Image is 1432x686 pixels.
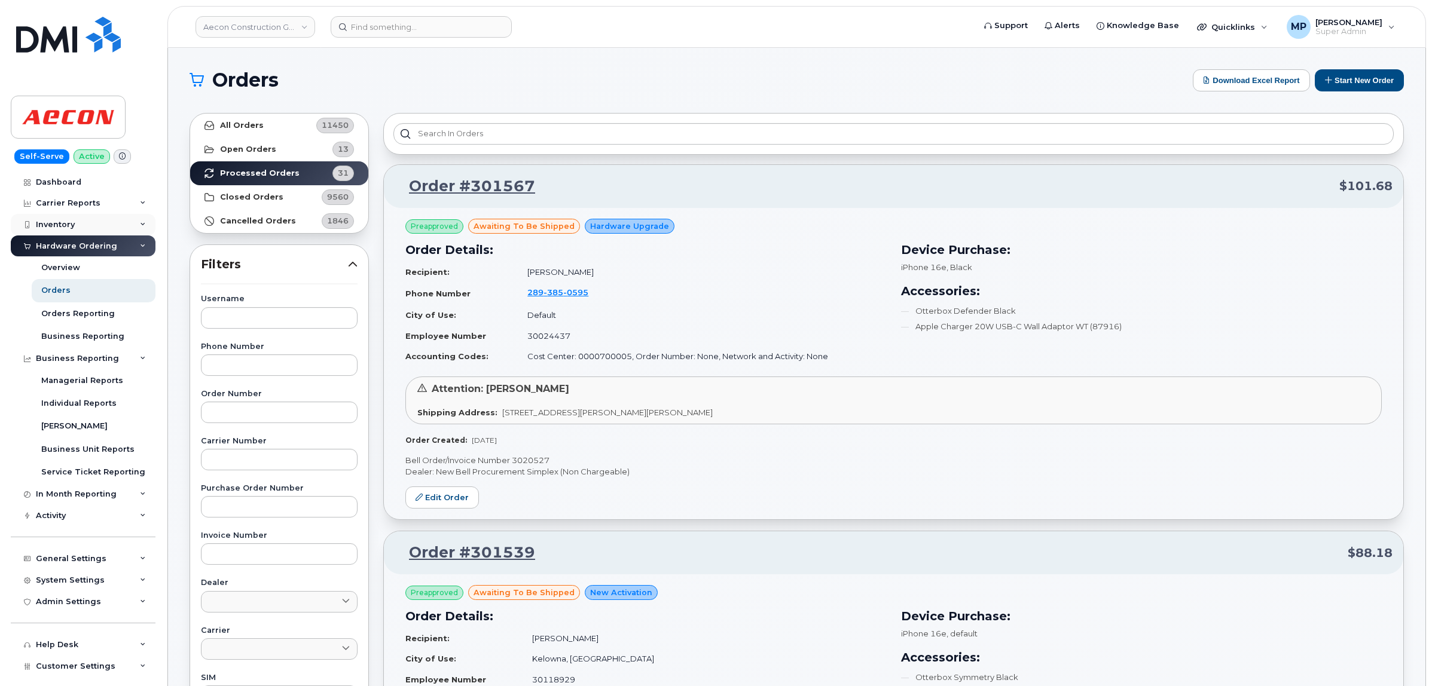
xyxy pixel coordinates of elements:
[322,120,349,131] span: 11450
[527,287,588,297] span: 289
[220,169,300,178] strong: Processed Orders
[405,654,456,663] strong: City of Use:
[901,672,1382,683] li: Otterbox Symmetry Black
[395,176,535,197] a: Order #301567
[521,628,886,649] td: [PERSON_NAME]
[327,191,349,203] span: 9560
[411,221,458,232] span: Preapproved
[563,287,588,297] span: 0595
[405,466,1382,477] p: Dealer: New Bell Procurement Simplex (Non Chargeable)
[527,287,603,297] a: 2893850595
[1348,544,1393,562] span: $88.18
[502,408,713,417] span: [STREET_ADDRESS][PERSON_NAME][PERSON_NAME]
[201,256,348,273] span: Filters
[338,167,349,179] span: 31
[405,455,1382,466] p: Bell Order/Invoice Number 3020527
[472,436,497,445] span: [DATE]
[395,542,535,563] a: Order #301539
[521,648,886,669] td: Kelowna, [GEOGRAPHIC_DATA]
[220,192,283,202] strong: Closed Orders
[517,305,886,326] td: Default
[405,289,471,298] strong: Phone Number
[417,408,497,417] strong: Shipping Address:
[1193,69,1310,91] button: Download Excel Report
[517,346,886,367] td: Cost Center: 0000700005, Order Number: None, Network and Activity: None
[946,629,978,638] span: , default
[201,674,358,682] label: SIM
[201,627,358,635] label: Carrier
[201,390,358,398] label: Order Number
[405,633,450,643] strong: Recipient:
[901,241,1382,259] h3: Device Purchase:
[517,326,886,347] td: 30024437
[201,437,358,445] label: Carrier Number
[220,121,264,130] strong: All Orders
[201,579,358,587] label: Dealer
[190,185,368,209] a: Closed Orders9560
[901,282,1382,300] h3: Accessories:
[220,145,276,154] strong: Open Orders
[1315,69,1404,91] button: Start New Order
[201,532,358,540] label: Invoice Number
[212,71,279,89] span: Orders
[474,587,575,598] span: awaiting to be shipped
[327,215,349,226] span: 1846
[901,648,1382,666] h3: Accessories:
[393,123,1394,145] input: Search in orders
[901,262,946,272] span: iPhone 16e
[190,137,368,161] a: Open Orders13
[411,587,458,598] span: Preapproved
[405,331,486,341] strong: Employee Number
[432,383,569,394] span: Attention: [PERSON_NAME]
[338,143,349,155] span: 13
[220,216,296,226] strong: Cancelled Orders
[590,220,669,232] span: Hardware Upgrade
[405,267,450,277] strong: Recipient:
[946,262,972,272] span: , Black
[901,607,1382,625] h3: Device Purchase:
[590,587,652,598] span: New Activation
[901,321,1382,332] li: Apple Charger 20W USB-C Wall Adaptor WT (87916)
[1339,177,1393,195] span: $101.68
[405,241,887,259] h3: Order Details:
[405,607,887,625] h3: Order Details:
[405,351,488,361] strong: Accounting Codes:
[190,114,368,137] a: All Orders11450
[517,262,886,283] td: [PERSON_NAME]
[544,287,563,297] span: 385
[405,310,456,320] strong: City of Use:
[405,675,486,684] strong: Employee Number
[201,485,358,492] label: Purchase Order Number
[901,629,946,638] span: iPhone 16e
[405,486,479,509] a: Edit Order
[405,436,467,445] strong: Order Created:
[201,343,358,351] label: Phone Number
[190,209,368,233] a: Cancelled Orders1846
[190,161,368,185] a: Processed Orders31
[201,295,358,303] label: Username
[901,305,1382,317] li: Otterbox Defender Black
[474,220,575,232] span: awaiting to be shipped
